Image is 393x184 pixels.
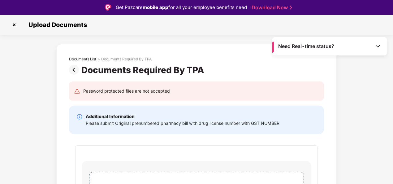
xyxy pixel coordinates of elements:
[375,43,381,49] img: Toggle Icon
[86,114,135,119] b: Additional Information
[69,57,96,62] div: Documents List
[97,57,100,62] div: >
[81,65,207,75] div: Documents Required By TPA
[74,88,80,94] img: svg+xml;base64,PHN2ZyB4bWxucz0iaHR0cDovL3d3dy53My5vcmcvMjAwMC9zdmciIHdpZHRoPSIyNCIgaGVpZ2h0PSIyNC...
[83,88,170,94] div: Password protected files are not accepted
[9,20,19,30] img: svg+xml;base64,PHN2ZyBpZD0iQ3Jvc3MtMzJ4MzIiIHhtbG5zPSJodHRwOi8vd3d3LnczLm9yZy8yMDAwL3N2ZyIgd2lkdG...
[105,4,111,11] img: Logo
[290,4,292,11] img: Stroke
[252,4,290,11] a: Download Now
[143,4,168,10] strong: mobile app
[101,57,152,62] div: Documents Required By TPA
[116,4,247,11] div: Get Pazcare for all your employee benefits need
[76,114,83,120] img: svg+xml;base64,PHN2ZyBpZD0iSW5mby0yMHgyMCIgeG1sbnM9Imh0dHA6Ly93d3cudzMub3JnLzIwMDAvc3ZnIiB3aWR0aD...
[86,120,279,127] div: Please submit Original prenumbered pharmacy bill with drug license number with GST NUMBER
[69,65,81,75] img: svg+xml;base64,PHN2ZyBpZD0iUHJldi0zMngzMiIgeG1sbnM9Imh0dHA6Ly93d3cudzMub3JnLzIwMDAvc3ZnIiB3aWR0aD...
[278,43,334,50] span: Need Real-time status?
[22,21,90,28] span: Upload Documents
